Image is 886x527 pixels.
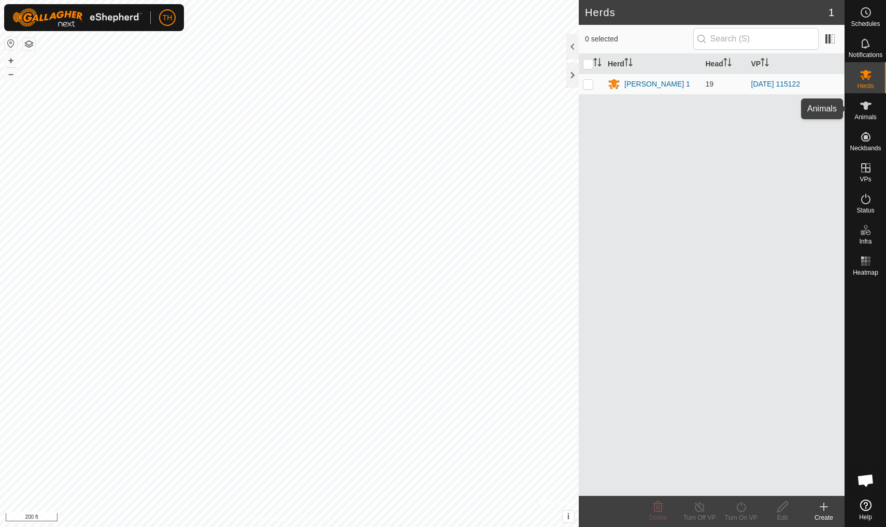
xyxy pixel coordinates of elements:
span: VPs [860,176,871,182]
p-sorticon: Activate to sort [593,60,602,68]
span: Herds [857,83,874,89]
p-sorticon: Activate to sort [761,60,769,68]
span: Help [859,514,872,520]
p-sorticon: Activate to sort [723,60,732,68]
th: Herd [604,54,702,74]
h2: Herds [585,6,828,19]
th: Head [702,54,747,74]
a: [DATE] 115122 [751,80,801,88]
div: Open chat [850,465,881,496]
p-sorticon: Activate to sort [624,60,633,68]
span: 1 [828,5,834,20]
div: Turn On VP [720,513,762,522]
span: Neckbands [850,145,881,151]
span: 19 [706,80,714,88]
a: Privacy Policy [248,514,287,523]
button: Reset Map [5,37,17,50]
span: Status [856,207,874,213]
span: 0 selected [585,34,693,45]
span: Delete [649,514,667,521]
button: i [563,511,574,522]
a: Help [845,495,886,524]
button: – [5,68,17,80]
button: Map Layers [23,38,35,50]
span: TH [163,12,173,23]
span: i [567,512,569,521]
div: Turn Off VP [679,513,720,522]
span: Infra [859,238,871,245]
div: Edit [762,513,803,522]
button: + [5,54,17,67]
input: Search (S) [693,28,819,50]
span: Notifications [849,52,882,58]
div: Create [803,513,845,522]
a: Contact Us [299,514,330,523]
span: Schedules [851,21,880,27]
span: Heatmap [853,269,878,276]
th: VP [747,54,845,74]
div: [PERSON_NAME] 1 [624,79,690,90]
img: Gallagher Logo [12,8,142,27]
span: Animals [854,114,877,120]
